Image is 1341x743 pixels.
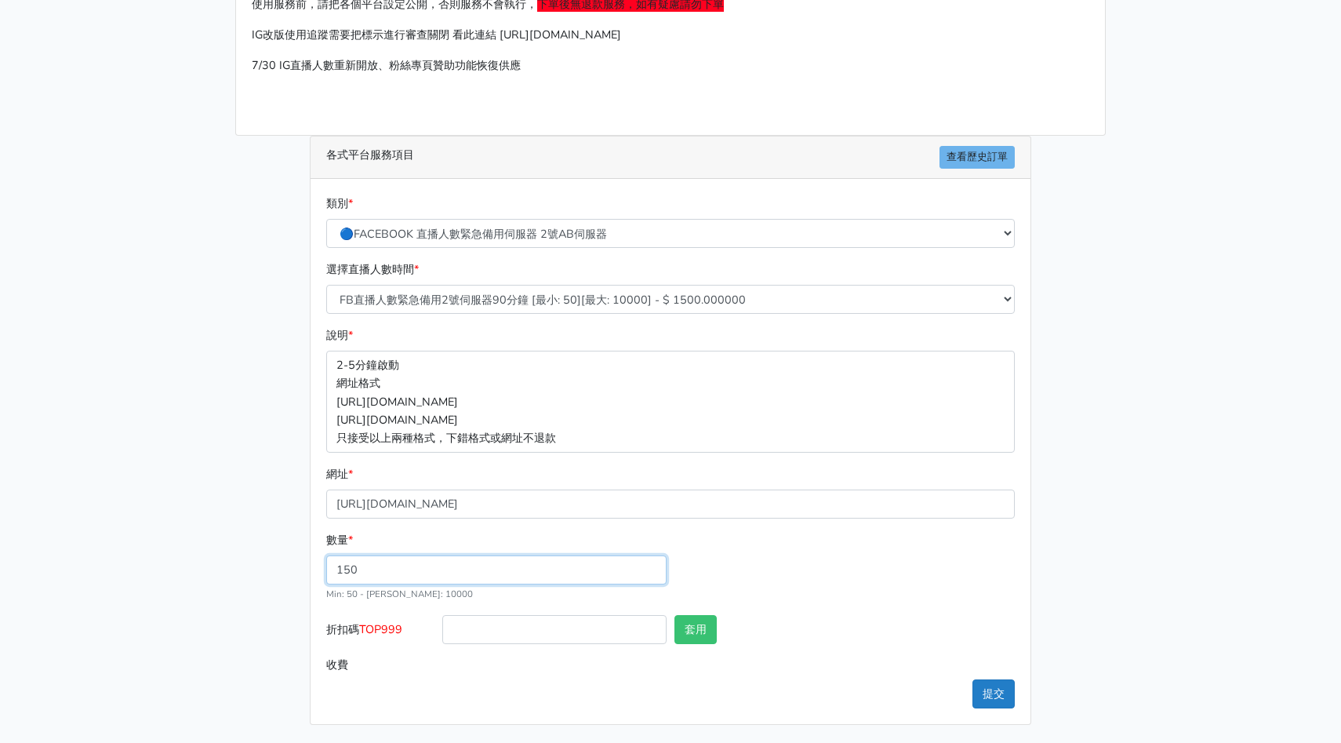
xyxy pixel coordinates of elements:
small: Min: 50 - [PERSON_NAME]: 10000 [326,588,473,600]
label: 收費 [322,650,438,679]
p: 7/30 IG直播人數重新開放、粉絲專頁贊助功能恢復供應 [252,56,1089,75]
input: 這邊填入網址 [326,490,1015,519]
button: 提交 [972,679,1015,708]
label: 說明 [326,326,353,344]
div: 各式平台服務項目 [311,137,1030,179]
span: TOP999 [359,621,402,637]
label: 數量 [326,531,353,549]
label: 類別 [326,195,353,213]
button: 套用 [674,615,717,644]
label: 折扣碼 [322,615,438,650]
p: 2-5分鐘啟動 網址格式 [URL][DOMAIN_NAME] [URL][DOMAIN_NAME] 只接受以上兩種格式，下錯格式或網址不退款 [326,351,1015,452]
label: 選擇直播人數時間 [326,260,419,279]
label: 網址 [326,465,353,483]
a: 查看歷史訂單 [939,146,1015,169]
p: IG改版使用追蹤需要把標示進行審查關閉 看此連結 [URL][DOMAIN_NAME] [252,26,1089,44]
